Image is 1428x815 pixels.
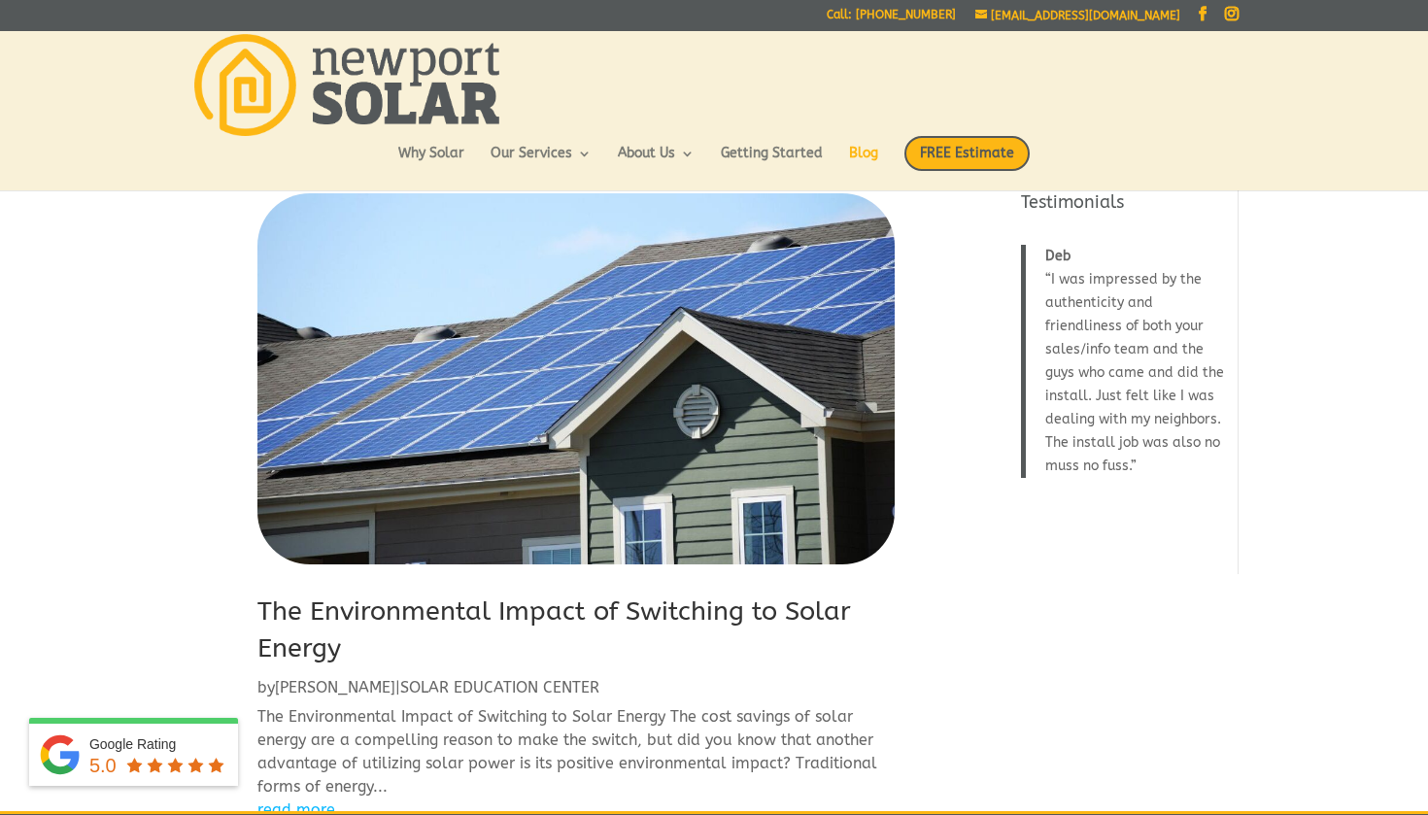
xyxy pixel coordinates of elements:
a: Our Services [491,147,592,180]
span: FREE Estimate [904,136,1030,171]
a: Getting Started [721,147,823,180]
a: FREE Estimate [904,136,1030,190]
a: SOLAR EDUCATION CENTER [400,678,599,696]
a: [PERSON_NAME] [275,678,395,696]
img: Newport Solar | Solar Energy Optimized. [194,34,499,136]
a: [EMAIL_ADDRESS][DOMAIN_NAME] [975,9,1180,22]
blockquote: I was impressed by the authenticity and friendliness of both your sales/info team and the guys wh... [1021,245,1226,478]
div: Google Rating [89,734,228,754]
span: 5.0 [89,755,117,776]
p: by | [257,676,895,699]
p: The Environmental Impact of Switching to Solar Energy The cost savings of solar energy are a comp... [257,705,895,798]
a: Call: [PHONE_NUMBER] [827,9,956,29]
a: About Us [618,147,695,180]
a: Blog [849,147,878,180]
img: The Environmental Impact of Switching to Solar Energy [257,193,895,564]
span: Deb [1045,248,1071,264]
a: Why Solar [398,147,464,180]
a: The Environmental Impact of Switching to Solar Energy [257,595,851,663]
h4: Testimonials [1021,190,1226,224]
